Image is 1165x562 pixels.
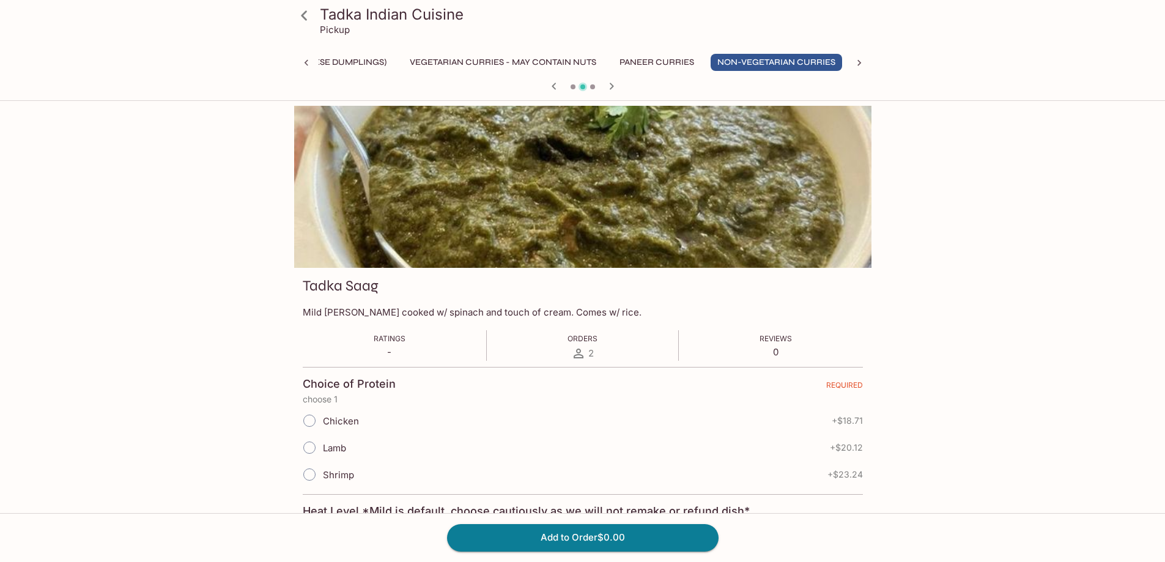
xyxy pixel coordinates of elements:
[588,347,594,359] span: 2
[760,334,792,343] span: Reviews
[303,394,863,404] p: choose 1
[323,442,346,454] span: Lamb
[374,334,405,343] span: Ratings
[711,54,842,71] button: Non-Vegetarian Curries
[403,54,603,71] button: Vegetarian Curries - may contain nuts
[303,306,863,318] p: Mild [PERSON_NAME] cooked w/ spinach and touch of cream. Comes w/ rice.
[323,469,354,481] span: Shrimp
[303,276,379,295] h3: Tadka Saag
[827,470,863,479] span: + $23.24
[323,415,359,427] span: Chicken
[830,443,863,453] span: + $20.12
[447,524,719,551] button: Add to Order$0.00
[303,505,750,518] h4: Heat Level *Mild is default, choose cautiously as we will not remake or refund dish*
[613,54,701,71] button: Paneer Curries
[320,24,350,35] p: Pickup
[320,5,867,24] h3: Tadka Indian Cuisine
[374,346,405,358] p: -
[303,377,396,391] h4: Choice of Protein
[760,346,792,358] p: 0
[832,416,863,426] span: + $18.71
[568,334,597,343] span: Orders
[826,380,863,394] span: REQUIRED
[294,106,871,268] div: Tadka Saag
